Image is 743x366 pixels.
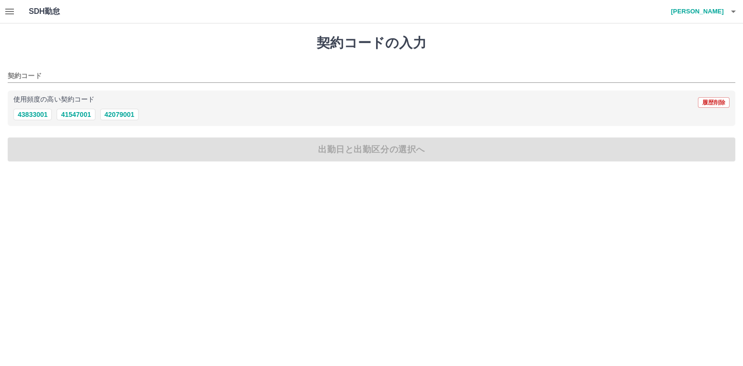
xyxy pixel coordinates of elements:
button: 41547001 [57,109,95,120]
button: 履歴削除 [698,97,730,108]
button: 42079001 [100,109,139,120]
p: 使用頻度の高い契約コード [13,96,94,103]
h1: 契約コードの入力 [8,35,735,51]
button: 43833001 [13,109,52,120]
